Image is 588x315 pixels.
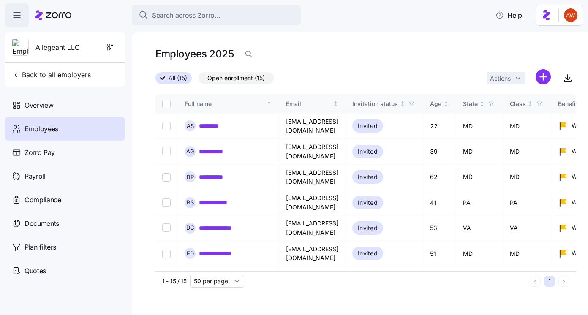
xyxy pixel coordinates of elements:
td: MD [503,114,551,139]
a: Zorro Pay [5,141,125,164]
td: [EMAIL_ADDRESS][DOMAIN_NAME] [279,266,346,292]
a: Quotes [5,259,125,282]
td: 41 [423,190,456,215]
span: Overview [24,100,53,111]
td: PA [456,190,503,215]
span: E D [187,251,194,256]
td: [EMAIL_ADDRESS][DOMAIN_NAME] [279,114,346,139]
span: Invited [358,248,378,258]
span: Allegeant LLC [35,42,80,53]
span: Documents [24,218,59,229]
div: Sorted ascending [266,101,272,107]
button: Actions [487,72,525,84]
span: B S [187,200,194,205]
span: A G [186,149,194,154]
span: Invited [358,121,378,131]
div: Not sorted [443,101,449,107]
span: Invited [358,172,378,182]
td: [EMAIL_ADDRESS][DOMAIN_NAME] [279,241,346,266]
td: VA [503,215,551,241]
div: Not sorted [332,101,338,107]
button: Help [489,7,529,24]
td: [EMAIL_ADDRESS][DOMAIN_NAME] [279,215,346,241]
h1: Employees 2025 [155,47,234,60]
span: Open enrollment (15) [207,73,265,84]
a: Plan filters [5,235,125,259]
th: ClassNot sorted [503,94,551,114]
td: MD [456,114,503,139]
div: Email [286,99,331,109]
span: 1 - 15 / 15 [162,277,187,285]
td: 53 [423,215,456,241]
td: MD [503,241,551,266]
div: Not sorted [400,101,406,107]
span: Invited [358,198,378,208]
td: MD [456,165,503,190]
span: Invited [358,223,378,233]
td: 39 [423,139,456,164]
th: Full nameSorted ascending [178,94,279,114]
img: Employer logo [12,39,28,56]
span: A S [187,123,194,129]
span: Employees [24,124,58,134]
td: [EMAIL_ADDRESS][DOMAIN_NAME] [279,165,346,190]
td: PA [503,190,551,215]
span: Back to all employers [12,70,91,80]
th: Invitation statusNot sorted [346,94,423,114]
th: StateNot sorted [456,94,503,114]
a: Overview [5,93,125,117]
a: Compliance [5,188,125,212]
div: Invitation status [352,99,398,109]
span: Zorro Pay [24,147,55,158]
input: Select all records [162,100,171,108]
input: Select record 1 [162,122,171,130]
td: 22 [423,114,456,139]
span: Compliance [24,195,61,205]
td: 54 [423,266,456,292]
span: Help [495,10,522,20]
img: 3c671664b44671044fa8929adf5007c6 [564,8,577,22]
span: Invited [358,147,378,157]
div: Age [430,99,441,109]
span: All (15) [169,73,187,84]
button: Back to all employers [8,66,94,83]
div: Not sorted [527,101,533,107]
td: MD [503,266,551,292]
button: 1 [544,276,555,287]
span: Quotes [24,266,46,276]
input: Select record 4 [162,198,171,207]
td: [EMAIL_ADDRESS][DOMAIN_NAME] [279,139,346,164]
span: Payroll [24,171,46,182]
span: Search across Zorro... [152,10,220,21]
td: MD [456,139,503,164]
a: Payroll [5,164,125,188]
div: State [463,99,478,109]
span: D G [186,225,194,231]
div: Full name [185,99,265,109]
td: 62 [423,165,456,190]
th: EmailNot sorted [279,94,346,114]
td: MD [456,241,503,266]
div: Not sorted [479,101,485,107]
button: Next page [558,276,569,287]
input: Select record 3 [162,173,171,181]
svg: add icon [536,69,551,84]
a: Documents [5,212,125,235]
input: Select record 2 [162,147,171,156]
td: [EMAIL_ADDRESS][DOMAIN_NAME] [279,190,346,215]
td: VA [456,215,503,241]
input: Select record 6 [162,249,171,258]
td: 51 [423,241,456,266]
td: MD [503,165,551,190]
input: Select record 5 [162,224,171,232]
td: MD [503,139,551,164]
button: Previous page [530,276,541,287]
span: B P [187,174,194,180]
div: Class [510,99,526,109]
span: Plan filters [24,242,56,253]
a: Employees [5,117,125,141]
td: MD [456,266,503,292]
span: Actions [490,76,511,81]
th: AgeNot sorted [423,94,456,114]
button: Search across Zorro... [132,5,301,25]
